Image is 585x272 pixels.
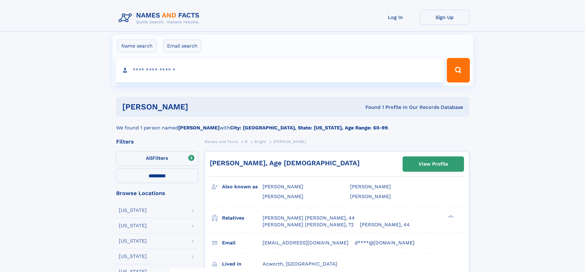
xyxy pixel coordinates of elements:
[115,58,444,82] input: search input
[255,140,266,144] span: Bright
[122,103,277,111] h1: [PERSON_NAME]
[273,140,306,144] span: [PERSON_NAME]
[178,125,220,131] b: [PERSON_NAME]
[350,184,391,190] span: [PERSON_NAME]
[245,140,248,144] span: B
[116,139,198,144] div: Filters
[360,221,410,228] a: [PERSON_NAME], 44
[263,215,355,221] a: [PERSON_NAME] [PERSON_NAME], 44
[119,208,147,213] div: [US_STATE]
[117,40,157,52] label: Name search
[263,221,354,228] a: [PERSON_NAME] [PERSON_NAME], 72
[350,193,391,199] span: [PERSON_NAME]
[277,104,463,111] div: Found 1 Profile In Our Records Database
[263,184,303,190] span: [PERSON_NAME]
[420,10,469,25] a: Sign Up
[255,138,266,145] a: Bright
[447,58,470,82] button: Search Button
[119,254,147,259] div: [US_STATE]
[119,239,147,243] div: [US_STATE]
[371,10,420,25] a: Log In
[447,214,454,218] div: ❯
[263,193,303,199] span: [PERSON_NAME]
[230,125,388,131] b: City: [GEOGRAPHIC_DATA], State: [US_STATE], Age Range: 60-99
[263,240,349,246] span: [EMAIL_ADDRESS][DOMAIN_NAME]
[222,238,263,248] h3: Email
[222,259,263,269] h3: Lived in
[263,261,337,267] span: Acworth, [GEOGRAPHIC_DATA]
[245,138,248,145] a: B
[116,151,198,166] label: Filters
[222,213,263,223] h3: Relatives
[116,10,205,26] img: Logo Names and Facts
[163,40,201,52] label: Email search
[403,157,464,171] a: View Profile
[222,182,263,192] h3: Also known as
[419,157,448,171] div: View Profile
[119,223,147,228] div: [US_STATE]
[205,138,238,145] a: Names and Facts
[116,190,198,196] div: Browse Locations
[116,117,469,132] div: We found 1 person named with .
[146,155,152,161] span: All
[210,159,360,167] a: [PERSON_NAME], Age [DEMOGRAPHIC_DATA]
